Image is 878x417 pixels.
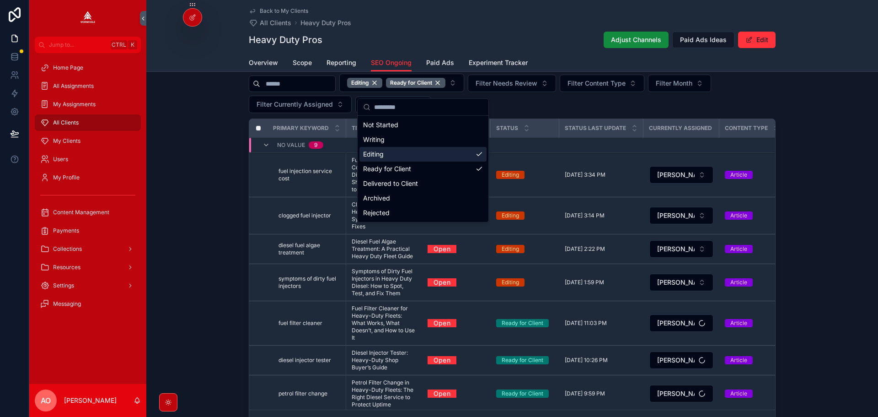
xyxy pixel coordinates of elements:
[293,58,312,67] span: Scope
[249,18,291,27] a: All Clients
[352,305,417,341] span: Fuel Filter Cleaner for Heavy-Duty Fleets: What Works, What Doesn’t, and How to Use It
[327,58,356,67] span: Reporting
[469,54,528,73] a: Experiment Tracker
[649,166,714,184] a: Select Button
[352,157,417,193] a: Fuel Injection Service Cost in Heavy Duty Diesel: What Fleets Should Expect and How to Control It
[611,35,661,44] span: Adjust Channels
[428,353,456,367] a: Open
[249,54,278,73] a: Overview
[730,319,747,327] div: Article
[386,78,445,88] div: Ready for Client
[565,320,638,327] a: [DATE] 11:03 PM
[725,211,782,220] a: Article
[359,147,487,162] div: Editing
[53,64,83,71] span: Home Page
[249,96,352,113] button: Select Button
[35,37,141,53] button: Jump to...CtrlK
[565,320,607,327] span: [DATE] 11:03 PM
[496,356,554,364] a: Ready for Client
[730,171,747,179] div: Article
[314,141,318,149] div: 9
[53,156,68,163] span: Users
[428,390,485,398] a: Open
[35,78,141,94] a: All Assignments
[725,278,782,287] a: Article
[468,75,556,92] button: Select Button
[278,242,340,256] a: diesel fuel algae treatment
[371,58,412,67] span: SEO Ongoing
[657,356,695,365] span: [PERSON_NAME]
[725,390,782,398] a: Article
[649,314,713,332] button: Select Button
[53,101,96,108] span: My Assignments
[428,319,485,327] a: Open
[502,356,543,364] div: Ready for Client
[428,386,456,401] a: Open
[352,238,417,260] a: Diesel Fuel Algae Treatment: A Practical Heavy Duty Fleet Guide
[352,268,417,297] span: Symptoms of Dirty Fuel Injectors in Heavy Duty Diesel: How to Spot, Test, and Fix Them
[35,241,141,257] a: Collections
[35,133,141,149] a: My Clients
[53,82,94,90] span: All Assignments
[496,245,554,253] a: Editing
[428,275,456,289] a: Open
[359,132,487,147] div: Writing
[249,7,308,15] a: Back to My Clients
[29,53,146,324] div: scrollable content
[496,125,518,132] span: Status
[649,240,714,258] a: Select Button
[725,245,782,253] a: Article
[347,78,382,88] button: Unselect EDITING
[249,58,278,67] span: Overview
[428,242,456,256] a: Open
[426,58,454,67] span: Paid Ads
[278,357,331,364] span: diesel injector tester
[300,18,351,27] a: Heavy Duty Pros
[496,171,554,179] a: Editing
[64,396,117,405] p: [PERSON_NAME]
[738,32,776,48] button: Edit
[428,245,485,253] a: Open
[327,54,356,73] a: Reporting
[648,75,711,92] button: Select Button
[260,18,291,27] span: All Clients
[428,356,485,364] a: Open
[278,390,340,397] a: petrol filter change
[428,316,456,330] a: Open
[565,125,626,132] span: Status Last Update
[565,390,605,397] span: [DATE] 9:59 PM
[496,211,554,220] a: Editing
[565,171,605,179] span: [DATE] 3:34 PM
[730,390,747,398] div: Article
[293,54,312,73] a: Scope
[359,176,487,191] div: Delivered to Client
[649,273,714,292] a: Select Button
[560,75,644,92] button: Select Button
[339,74,464,92] button: Select Button
[53,119,79,126] span: All Clients
[352,201,417,230] a: Clogged Fuel Injector in Heavy Duty Diesel: Symptoms, Tests, and Fixes
[352,379,417,408] span: Petrol Filter Change in Heavy-Duty Fleets: The Right Diesel Service to Protect Uptime
[35,259,141,276] a: Resources
[35,277,141,294] a: Settings
[35,60,141,76] a: Home Page
[565,245,605,253] span: [DATE] 2:22 PM
[35,151,141,168] a: Users
[496,278,554,287] a: Editing
[53,227,79,234] span: Payments
[35,296,141,312] a: Messaging
[41,395,51,406] span: AO
[502,278,519,287] div: Editing
[725,125,768,132] span: Content Type
[53,245,82,253] span: Collections
[502,171,519,179] div: Editing
[657,244,695,254] span: [PERSON_NAME]
[278,357,340,364] a: diesel injector tester
[649,314,714,332] a: Select Button
[49,41,107,49] span: Jump to...
[502,211,519,220] div: Editing
[53,282,74,289] span: Settings
[277,141,305,149] span: No value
